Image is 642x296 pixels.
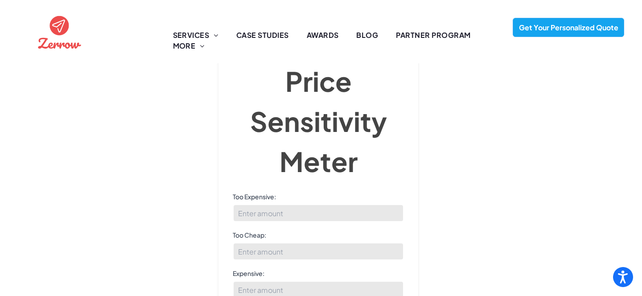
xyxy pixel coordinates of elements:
a: SERVICES [164,30,227,41]
a: PARTNER PROGRAM [387,30,479,41]
input: Enter amount [233,243,404,260]
input: Enter amount [233,204,404,222]
a: AWARDS [298,30,348,41]
label: Expensive: [233,269,404,278]
h2: Price Sensitivity Meter [233,61,404,181]
a: BLOG [347,30,387,41]
span: Get Your Personalized Quote [516,18,621,37]
img: the logo for zernow is a red circle with an airplane in it . [36,8,83,56]
a: CASE STUDIES [227,30,298,41]
label: Too Cheap: [233,230,404,239]
label: Too Expensive: [233,192,404,201]
a: MORE [164,41,214,51]
a: Get Your Personalized Quote [513,18,624,37]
